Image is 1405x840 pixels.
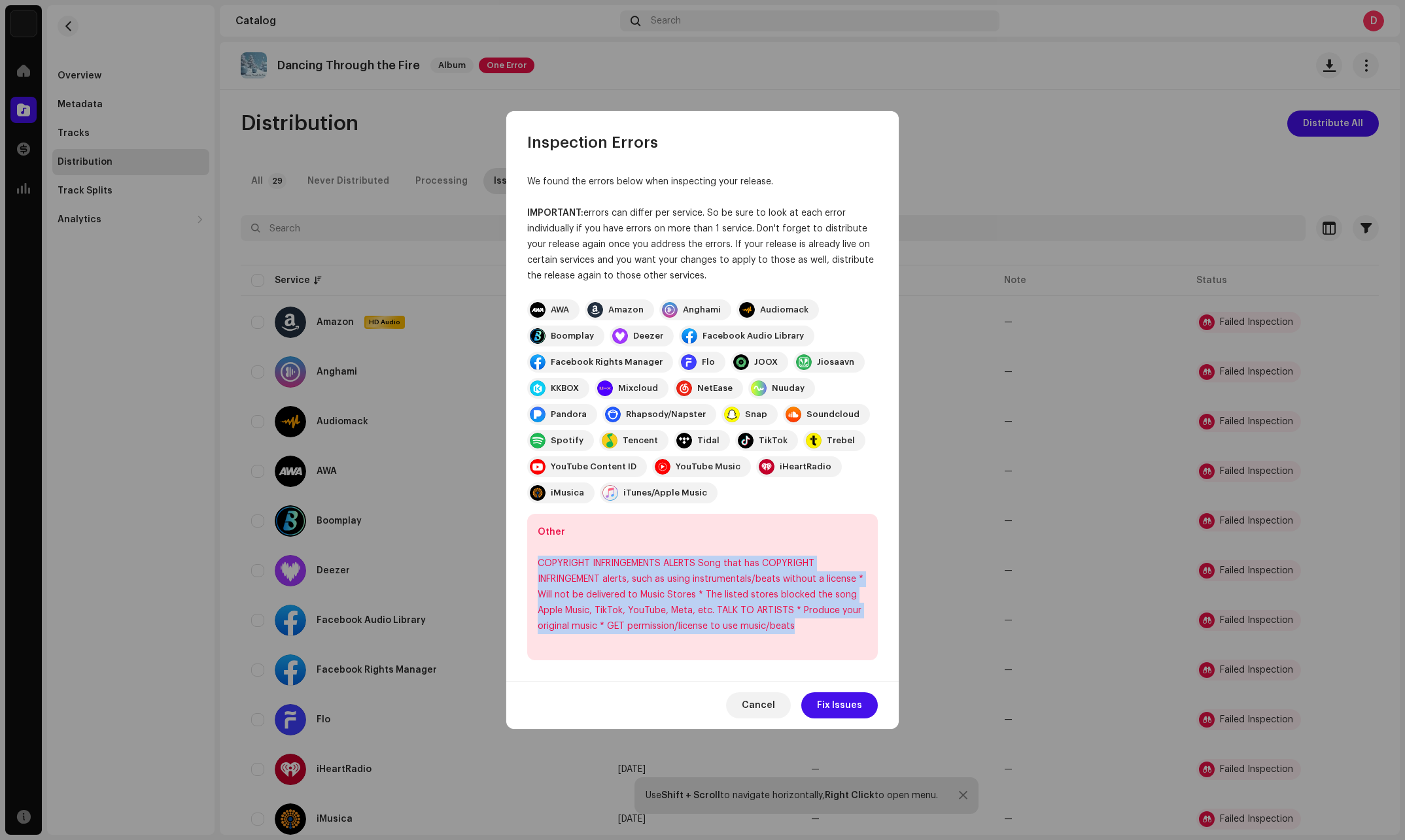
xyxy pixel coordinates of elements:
button: Fix Issues [801,692,878,718]
div: Deezer [633,331,663,341]
div: JOOX [754,357,778,367]
div: errors can differ per service. So be sure to look at each error individually if you have errors o... [527,205,878,284]
div: Facebook Audio Library [702,331,804,341]
b: Other [538,528,565,537]
strong: IMPORTANT: [527,209,583,218]
div: Tencent [623,435,658,446]
div: KKBOX [551,383,579,394]
div: Soundcloud [807,409,859,420]
div: Jiosaavn [817,357,854,367]
div: Flo [702,357,715,367]
div: Mixcloud [618,383,658,394]
div: Audiomack [760,305,808,315]
div: YouTube Content ID [551,462,636,472]
button: Cancel [726,692,791,718]
div: Trebel [827,435,855,446]
div: Boomplay [551,331,594,341]
div: Nuuday [772,383,805,394]
div: Tidal [697,435,720,446]
div: Facebook Rights Manager [551,357,663,367]
div: YouTube Music [676,462,740,472]
div: Snap [745,409,767,420]
div: AWA [551,305,569,315]
div: We found the errors below when inspecting your release. [527,174,878,190]
div: iHeartRadio [780,462,831,472]
div: Amazon [608,305,644,315]
div: Pandora [551,409,587,420]
div: COPYRIGHT INFRINGEMENTS ALERTS Song that has COPYRIGHT INFRINGEMENT alerts, such as using instrum... [538,556,867,634]
div: iTunes/Apple Music [623,488,707,498]
span: Cancel [742,692,775,718]
div: TikTok [759,435,788,446]
span: Fix Issues [817,692,862,718]
div: NetEase [697,383,733,394]
span: Inspection Errors [527,132,658,153]
div: iMusica [551,488,584,498]
div: Anghami [683,305,721,315]
div: Spotify [551,435,583,446]
div: Rhapsody/Napster [626,409,706,420]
